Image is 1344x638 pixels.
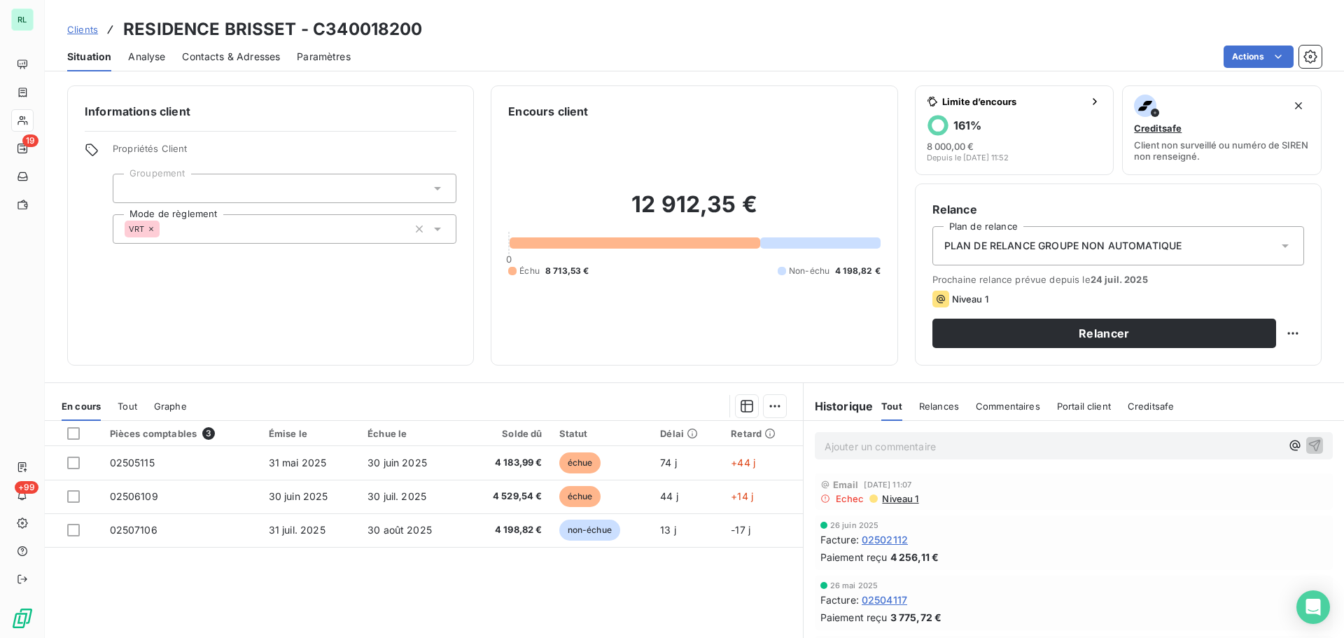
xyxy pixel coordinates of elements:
[890,610,942,625] span: 3 775,72 €
[269,428,351,439] div: Émise le
[62,401,101,412] span: En cours
[182,50,280,64] span: Contacts & Adresses
[128,50,165,64] span: Analyse
[731,524,750,536] span: -17 j
[862,532,908,547] span: 02502112
[559,452,601,473] span: échue
[22,134,38,147] span: 19
[731,428,794,439] div: Retard
[11,8,34,31] div: RL
[789,265,829,277] span: Non-échu
[110,524,157,536] span: 02507106
[820,550,888,564] span: Paiement reçu
[953,118,981,132] h6: 161 %
[367,524,432,536] span: 30 août 2025
[118,401,137,412] span: Tout
[830,581,878,590] span: 26 mai 2025
[942,96,1084,107] span: Limite d’encours
[731,490,753,502] span: +14 j
[269,524,325,536] span: 31 juil. 2025
[731,457,755,469] span: +44 j
[944,239,1182,253] span: PLAN DE RELANCE GROUPE NON AUTOMATIQUE
[932,274,1304,285] span: Prochaine relance prévue depuis le
[952,293,988,305] span: Niveau 1
[660,524,676,536] span: 13 j
[473,523,542,537] span: 4 198,82 €
[820,592,859,607] span: Facture :
[1091,274,1148,285] span: 24 juil. 2025
[927,141,974,152] span: 8 000,00 €
[559,486,601,507] span: échue
[559,520,620,541] span: non-échue
[660,428,714,439] div: Délai
[110,457,155,469] span: 02505115
[890,550,939,564] span: 4 256,11 €
[820,532,859,547] span: Facture :
[976,401,1040,412] span: Commentaires
[1224,46,1294,68] button: Actions
[1134,139,1310,162] span: Client non surveillé ou numéro de SIREN non renseigné.
[660,457,677,469] span: 74 j
[1296,590,1330,624] div: Open Intercom Messenger
[11,607,34,630] img: Logo LeanPay
[864,480,911,489] span: [DATE] 11:07
[833,479,859,490] span: Email
[559,428,644,439] div: Statut
[915,85,1114,175] button: Limite d’encours161%8 000,00 €Depuis le [DATE] 11:52
[67,50,111,64] span: Situation
[67,22,98,36] a: Clients
[11,137,33,160] a: 19
[881,493,918,504] span: Niveau 1
[1128,401,1175,412] span: Creditsafe
[506,254,512,265] span: 0
[1134,123,1182,134] span: Creditsafe
[1057,401,1111,412] span: Portail client
[473,456,542,470] span: 4 183,99 €
[932,201,1304,218] h6: Relance
[269,457,327,469] span: 31 mai 2025
[202,427,215,440] span: 3
[836,493,864,504] span: Echec
[473,428,542,439] div: Solde dû
[67,24,98,35] span: Clients
[919,401,959,412] span: Relances
[367,490,426,502] span: 30 juil. 2025
[269,490,328,502] span: 30 juin 2025
[830,521,879,529] span: 26 juin 2025
[927,153,1009,162] span: Depuis le [DATE] 11:52
[85,103,456,120] h6: Informations client
[660,490,678,502] span: 44 j
[125,182,136,195] input: Ajouter une valeur
[113,143,456,162] span: Propriétés Client
[820,610,888,625] span: Paiement reçu
[881,401,902,412] span: Tout
[15,481,38,494] span: +99
[932,319,1276,348] button: Relancer
[1122,85,1322,175] button: CreditsafeClient non surveillé ou numéro de SIREN non renseigné.
[129,225,144,233] span: VRT
[862,592,907,607] span: 02504117
[508,190,880,233] h2: 12 912,35 €
[123,17,423,42] h3: RESIDENCE BRISSET - C340018200
[545,265,589,277] span: 8 713,53 €
[154,401,187,412] span: Graphe
[297,50,351,64] span: Paramètres
[508,103,588,120] h6: Encours client
[367,457,427,469] span: 30 juin 2025
[160,223,171,235] input: Ajouter une valeur
[804,398,874,415] h6: Historique
[367,428,456,439] div: Échue le
[519,265,540,277] span: Échu
[473,490,542,504] span: 4 529,54 €
[110,490,158,502] span: 02506109
[835,265,881,277] span: 4 198,82 €
[110,427,252,440] div: Pièces comptables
